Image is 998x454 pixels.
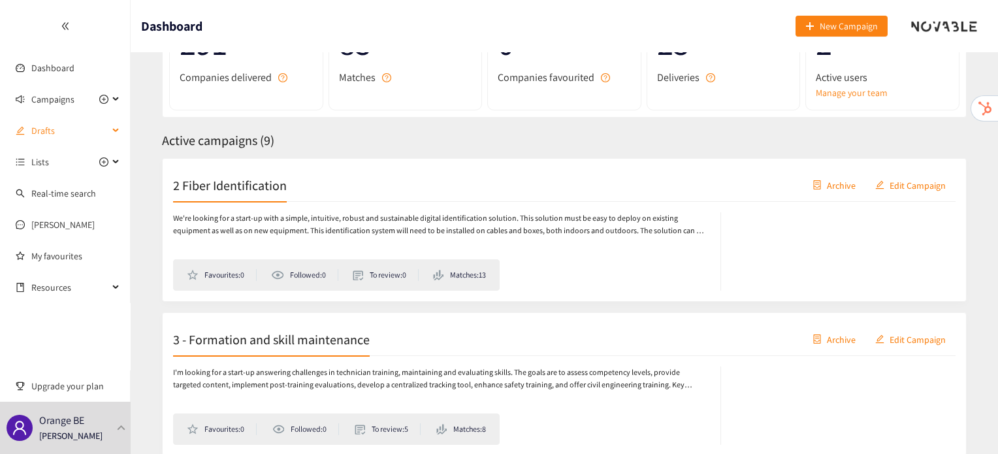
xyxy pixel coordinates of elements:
li: Followed: 0 [271,269,338,281]
span: Drafts [31,118,108,144]
span: Archive [827,332,856,346]
span: Lists [31,149,49,175]
button: plusNew Campaign [796,16,888,37]
iframe: Chat Widget [933,391,998,454]
h2: 3 - Formation and skill maintenance [173,330,370,348]
li: Matches: 8 [436,423,486,435]
span: trophy [16,381,25,391]
a: Manage your team [816,86,949,100]
button: containerArchive [803,329,865,349]
a: 2 Fiber IdentificationcontainerArchiveeditEdit CampaignWe're looking for a start-up with a simple... [162,158,967,302]
span: question-circle [706,73,715,82]
button: editEdit Campaign [865,329,956,349]
li: To review: 5 [355,423,421,435]
span: plus [805,22,814,32]
li: Followed: 0 [272,423,339,435]
li: To review: 0 [353,269,419,281]
span: book [16,283,25,292]
span: Upgrade your plan [31,373,120,399]
p: I'm looking for a start-up answering challenges in technician training, maintaining and evaluatin... [173,366,707,391]
span: user [12,420,27,436]
span: sound [16,95,25,104]
span: plus-circle [99,95,108,104]
span: container [813,334,822,345]
span: Edit Campaign [890,178,946,192]
li: Favourites: 0 [187,269,257,281]
a: Dashboard [31,62,74,74]
span: Resources [31,274,108,300]
a: My favourites [31,243,120,269]
span: edit [16,126,25,135]
span: Active users [816,69,867,86]
h2: 2 Fiber Identification [173,176,287,194]
a: Real-time search [31,187,96,199]
span: question-circle [382,73,391,82]
span: question-circle [278,73,287,82]
p: We're looking for a start-up with a simple, intuitive, robust and sustainable digital identificat... [173,212,707,237]
span: Companies delivered [180,69,272,86]
span: double-left [61,22,70,31]
span: edit [875,334,884,345]
button: containerArchive [803,174,865,195]
a: [PERSON_NAME] [31,219,95,231]
span: Companies favourited [498,69,594,86]
li: Favourites: 0 [187,423,257,435]
button: editEdit Campaign [865,174,956,195]
span: Archive [827,178,856,192]
p: Orange BE [39,412,84,429]
span: question-circle [601,73,610,82]
span: plus-circle [99,157,108,167]
span: New Campaign [820,19,878,33]
span: unordered-list [16,157,25,167]
span: Edit Campaign [890,332,946,346]
li: Matches: 13 [433,269,486,281]
span: Active campaigns ( 9 ) [162,132,274,149]
span: Deliveries [657,69,700,86]
span: container [813,180,822,191]
span: Matches [339,69,376,86]
span: edit [875,180,884,191]
p: [PERSON_NAME] [39,429,103,443]
span: Campaigns [31,86,74,112]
